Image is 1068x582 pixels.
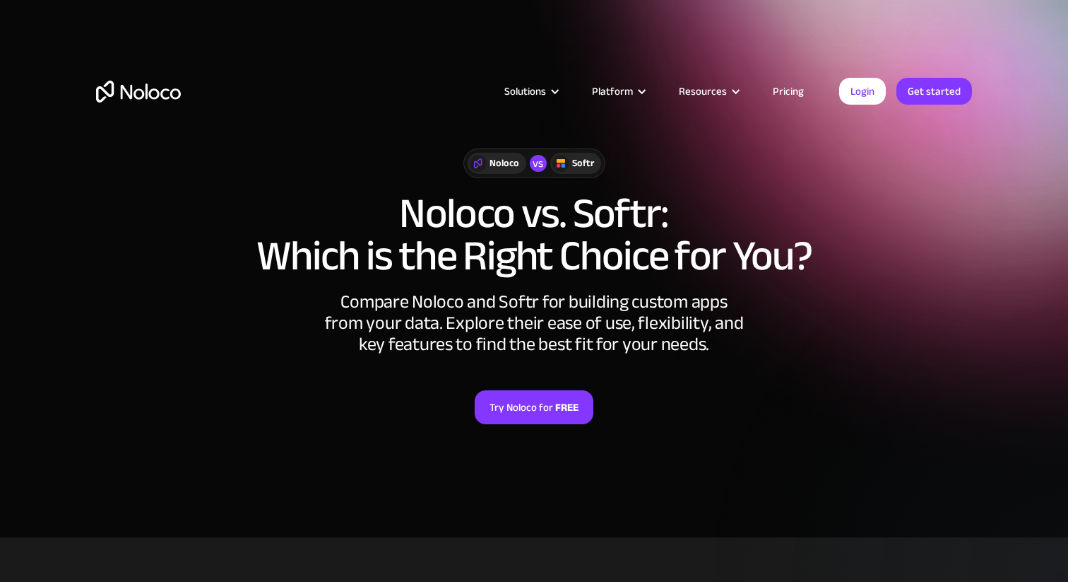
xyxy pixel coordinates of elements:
div: Compare Noloco and Softr for building custom apps from your data. Explore their ease of use, flex... [322,291,746,355]
div: Softr [572,156,594,171]
strong: FREE [555,398,578,417]
div: Noloco [490,156,519,171]
a: Login [839,78,886,105]
div: Platform [574,82,661,100]
div: Solutions [487,82,574,100]
a: Get started [896,78,972,105]
div: vs [530,155,547,172]
a: home [96,81,181,103]
div: Resources [679,82,727,100]
div: Solutions [504,82,546,100]
div: Platform [592,82,633,100]
h1: Noloco vs. Softr: Which is the Right Choice for You? [96,192,972,277]
div: Resources [661,82,755,100]
a: Pricing [755,82,821,100]
a: Try Noloco forFREE [475,390,593,424]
